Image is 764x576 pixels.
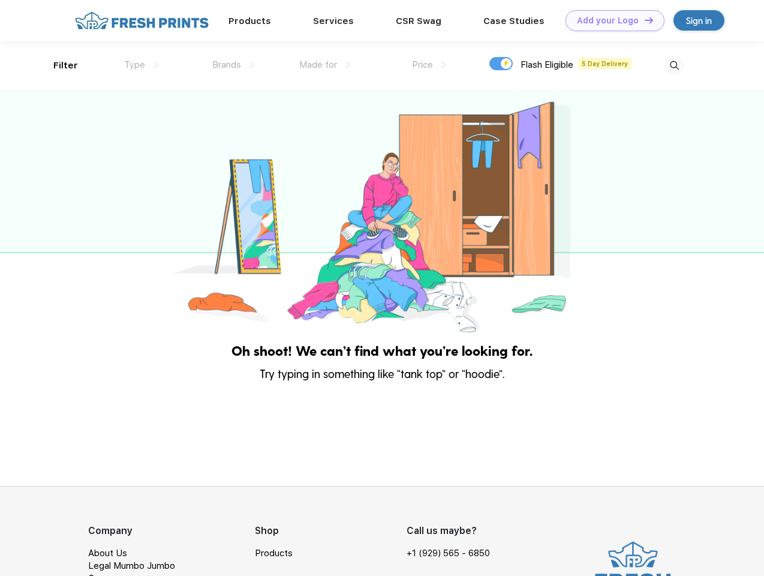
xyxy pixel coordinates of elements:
img: fo%20logo%202.webp [71,10,212,31]
div: Call us maybe? [407,524,498,538]
span: Flash Eligible [521,59,573,70]
div: Company [88,524,255,538]
img: dropdown.png [442,61,446,68]
img: desktop_search.svg [664,56,684,76]
div: Sign in [686,14,712,28]
img: dropdown.png [154,61,158,68]
a: Products [228,16,271,26]
div: Filter [53,59,78,73]
img: DT [645,17,653,23]
a: Legal Mumbo Jumbo [88,560,175,571]
span: Price [412,59,433,70]
a: CSR Swag [396,16,441,26]
a: +1 (929) 565 - 6850 [407,547,490,560]
span: Brands [212,59,241,70]
div: Add your Logo [577,16,639,26]
a: Sign in [673,10,724,31]
span: 5 Day Delivery [578,58,631,69]
a: Products [255,548,293,559]
img: dropdown.png [346,61,350,68]
span: Type [124,59,145,70]
a: About Us [88,548,127,559]
a: Services [313,16,354,26]
img: dropdown.png [250,61,254,68]
span: Made for [299,59,337,70]
div: Shop [255,524,407,538]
